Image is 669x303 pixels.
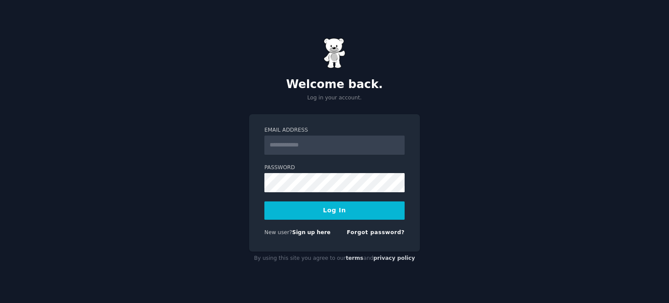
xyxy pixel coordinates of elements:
[249,252,420,266] div: By using this site you agree to our and
[249,78,420,92] h2: Welcome back.
[292,229,331,235] a: Sign up here
[324,38,345,68] img: Gummy Bear
[373,255,415,261] a: privacy policy
[249,94,420,102] p: Log in your account.
[264,164,405,172] label: Password
[264,229,292,235] span: New user?
[346,255,363,261] a: terms
[347,229,405,235] a: Forgot password?
[264,126,405,134] label: Email Address
[264,201,405,220] button: Log In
